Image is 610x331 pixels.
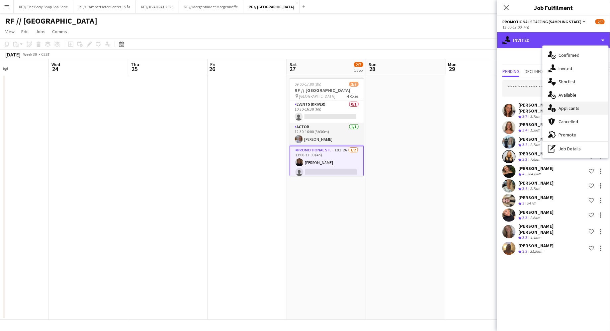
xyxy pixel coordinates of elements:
[518,151,554,157] div: [PERSON_NAME]
[3,27,17,36] a: View
[518,223,586,235] div: [PERSON_NAME] [PERSON_NAME]
[41,52,50,57] div: CEST
[529,215,542,221] div: 2.6km
[529,186,542,192] div: 2.7km
[368,65,377,73] span: 28
[289,65,297,73] span: 27
[526,201,538,206] div: 947m
[522,186,527,191] span: 3.6
[522,249,527,254] span: 3.3
[21,29,29,35] span: Edit
[518,243,554,249] div: [PERSON_NAME]
[52,29,67,35] span: Comms
[522,114,527,119] span: 3.7
[51,61,60,67] span: Wed
[295,82,322,87] span: 09:00-17:00 (8h)
[522,235,527,240] span: 3.3
[209,65,216,73] span: 26
[502,25,605,30] div: 13:00-17:00 (4h)
[50,65,60,73] span: 24
[136,0,179,13] button: RF // KVADRAT 2025
[22,52,39,57] span: Week 39
[518,195,554,201] div: [PERSON_NAME]
[559,92,576,98] span: Available
[529,235,542,241] div: 4.4km
[179,0,243,13] button: RF // Morgenbladet Morgenkaffe
[559,132,576,138] span: Promote
[290,78,364,176] app-job-card: 09:00-17:00 (8h)2/7RF // [GEOGRAPHIC_DATA] [GEOGRAPHIC_DATA]4 Roles Events (Driver)0/110:30-16:30...
[49,27,70,36] a: Comms
[369,61,377,67] span: Sun
[19,27,32,36] a: Edit
[33,27,48,36] a: Jobs
[522,127,527,132] span: 3.4
[290,123,364,146] app-card-role: Actor1/112:30-16:00 (3h30m)[PERSON_NAME]
[347,94,359,99] span: 4 Roles
[518,180,554,186] div: [PERSON_NAME]
[243,0,300,13] button: RF // [GEOGRAPHIC_DATA]
[497,32,610,48] div: Invited
[529,114,542,120] div: 3.7km
[518,136,554,142] div: [PERSON_NAME]
[526,171,543,177] div: 304.8km
[290,61,297,67] span: Sat
[522,157,527,162] span: 3.2
[354,62,363,67] span: 2/7
[36,29,45,35] span: Jobs
[529,127,542,133] div: 1.2km
[559,79,575,85] span: Shortlist
[529,249,544,254] div: 21.9km
[559,119,578,124] span: Cancelled
[543,142,608,155] div: Job Details
[522,201,524,206] span: 3
[5,16,97,26] h1: RF // [GEOGRAPHIC_DATA]
[559,52,579,58] span: Confirmed
[210,61,216,67] span: Fri
[131,61,139,67] span: Thu
[522,142,527,147] span: 3.2
[595,19,605,24] span: 2/7
[290,146,364,179] app-card-role: Promotional Staffing (Sampling Staff)10I2A1/213:00-17:00 (4h)[PERSON_NAME]
[522,171,524,176] span: 4
[5,29,15,35] span: View
[73,0,136,13] button: RF // Lambertseter Senter 15 år
[299,94,336,99] span: [GEOGRAPHIC_DATA]
[529,142,542,148] div: 2.7km
[525,69,543,74] span: Declined
[130,65,139,73] span: 25
[448,61,457,67] span: Mon
[518,165,554,171] div: [PERSON_NAME]
[349,82,359,87] span: 2/7
[14,0,73,13] button: RF // The Body Shop Spa Serie
[522,215,527,220] span: 3.3
[502,19,587,24] button: Promotional Staffing (Sampling Staff)
[518,122,554,127] div: [PERSON_NAME]
[447,65,457,73] span: 29
[290,101,364,123] app-card-role: Events (Driver)0/110:30-16:30 (6h)
[502,69,519,74] span: Pending
[5,51,21,58] div: [DATE]
[518,209,554,215] div: [PERSON_NAME]
[354,68,363,73] div: 1 Job
[529,157,542,162] div: 7.6km
[290,87,364,93] h3: RF // [GEOGRAPHIC_DATA]
[518,102,586,114] div: [PERSON_NAME] [PERSON_NAME]
[502,19,581,24] span: Promotional Staffing (Sampling Staff)
[559,65,572,71] span: Invited
[559,105,579,111] span: Applicants
[497,3,610,12] h3: Job Fulfilment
